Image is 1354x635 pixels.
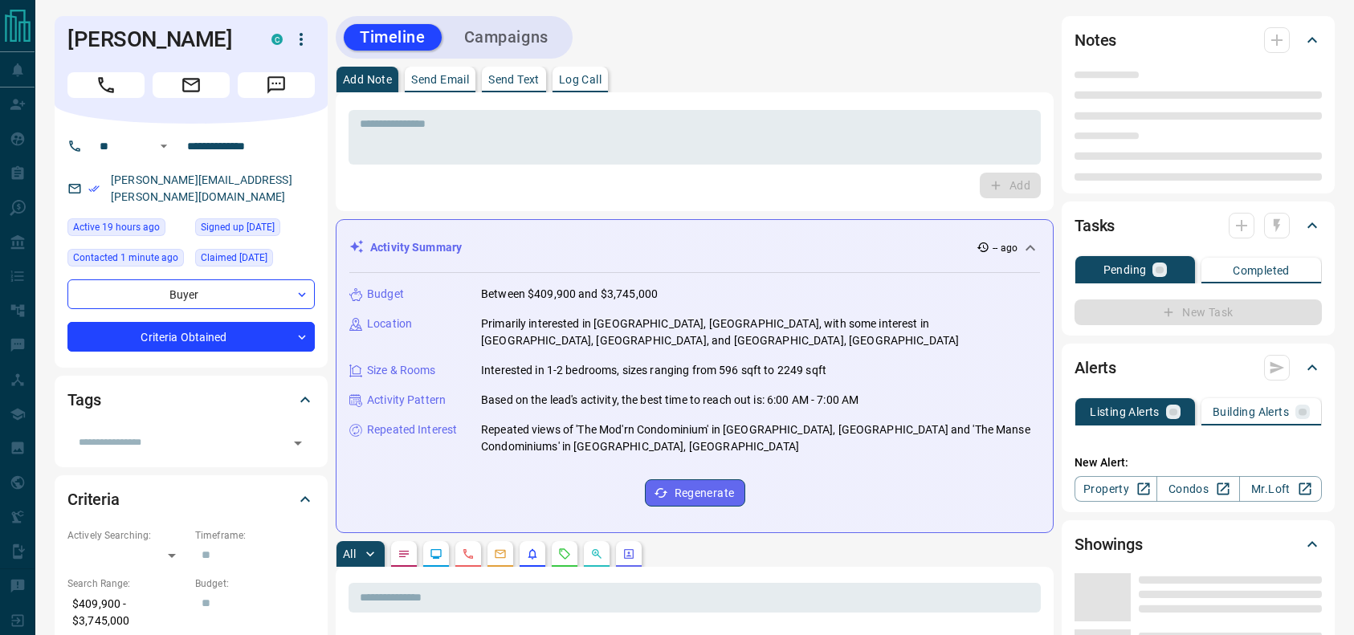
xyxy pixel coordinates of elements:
div: Alerts [1075,348,1322,387]
span: Email [153,72,230,98]
svg: Listing Alerts [526,547,539,560]
h2: Alerts [1075,355,1116,381]
span: Active 19 hours ago [73,219,160,235]
p: Size & Rooms [367,362,436,379]
button: Open [287,432,309,454]
div: Buyer [67,279,315,309]
p: Interested in 1-2 bedrooms, sizes ranging from 596 sqft to 2249 sqft [481,362,826,379]
p: Activity Summary [370,239,462,256]
p: Send Text [488,74,540,85]
svg: Lead Browsing Activity [430,547,442,560]
span: Contacted 1 minute ago [73,250,178,266]
p: Send Email [411,74,469,85]
div: condos.ca [271,34,283,45]
a: [PERSON_NAME][EMAIL_ADDRESS][PERSON_NAME][DOMAIN_NAME] [111,173,292,203]
div: Activity Summary-- ago [349,233,1040,263]
p: Activity Pattern [367,392,446,409]
a: Property [1075,476,1157,502]
div: Criteria Obtained [67,322,315,352]
button: Timeline [344,24,442,51]
h1: [PERSON_NAME] [67,26,247,52]
div: Tue Aug 12 2025 [67,218,187,241]
p: Timeframe: [195,528,315,543]
p: Completed [1233,265,1290,276]
svg: Agent Actions [622,547,635,560]
span: Message [238,72,315,98]
p: Listing Alerts [1090,406,1160,417]
span: Call [67,72,145,98]
h2: Tags [67,387,100,413]
svg: Emails [494,547,507,560]
p: New Alert: [1075,454,1322,471]
a: Mr.Loft [1239,476,1322,502]
p: $409,900 - $3,745,000 [67,591,187,634]
p: Between $409,900 and $3,745,000 [481,286,658,303]
svg: Requests [558,547,571,560]
svg: Notes [398,547,410,560]
h2: Notes [1075,27,1116,53]
svg: Opportunities [590,547,603,560]
p: Pending [1103,264,1147,275]
a: Condos [1156,476,1239,502]
p: Based on the lead's activity, the best time to reach out is: 6:00 AM - 7:00 AM [481,392,858,409]
div: Tasks [1075,206,1322,245]
p: Budget [367,286,404,303]
p: Building Alerts [1213,406,1289,417]
button: Regenerate [645,479,745,507]
div: Sat Aug 09 2025 [195,249,315,271]
p: Repeated views of 'The Mod'rn Condominium' in [GEOGRAPHIC_DATA], [GEOGRAPHIC_DATA] and 'The Manse... [481,421,1040,455]
p: Location [367,315,412,332]
p: -- ago [993,241,1018,255]
div: Wed Aug 13 2025 [67,249,187,271]
button: Campaigns [448,24,565,51]
svg: Email Verified [88,183,100,194]
p: Repeated Interest [367,421,457,438]
p: Budget: [195,576,315,591]
div: Showings [1075,525,1322,564]
span: Claimed [DATE] [201,250,267,266]
svg: Calls [462,547,475,560]
button: Open [154,136,173,156]
div: Criteria [67,480,315,519]
p: Actively Searching: [67,528,187,543]
span: Signed up [DATE] [201,219,275,235]
div: Notes [1075,21,1322,59]
div: Tags [67,381,315,419]
h2: Criteria [67,486,120,512]
p: Search Range: [67,576,187,591]
div: Thu Sep 05 2019 [195,218,315,241]
p: Primarily interested in [GEOGRAPHIC_DATA], [GEOGRAPHIC_DATA], with some interest in [GEOGRAPHIC_D... [481,315,1040,349]
h2: Showings [1075,531,1143,557]
p: Add Note [343,74,392,85]
p: Log Call [559,74,602,85]
p: All [343,548,356,560]
h2: Tasks [1075,213,1115,238]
